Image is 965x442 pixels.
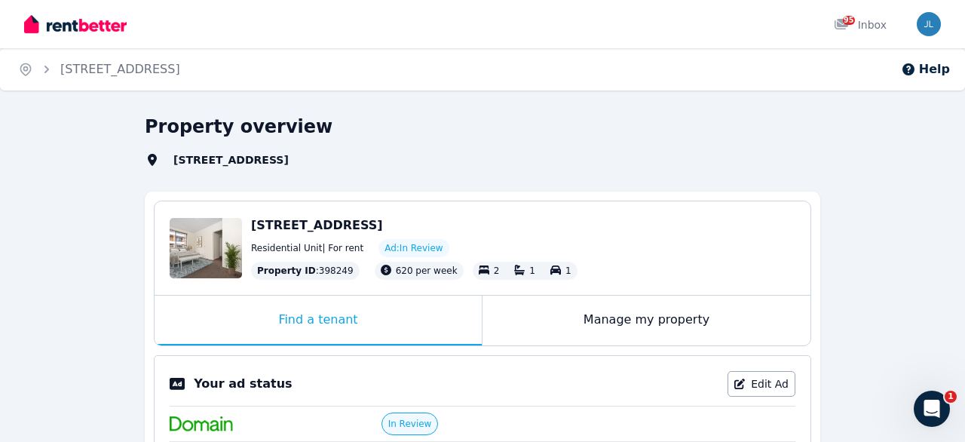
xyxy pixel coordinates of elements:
img: Domain.com.au [170,416,233,431]
span: 620 per week [396,266,458,276]
span: 2 [494,266,500,276]
span: 1 [529,266,535,276]
span: [STREET_ADDRESS] [251,218,383,232]
span: Property ID [257,265,316,277]
button: Help [901,60,950,78]
span: 95 [843,16,855,25]
iframe: Intercom live chat [914,391,950,427]
img: Joanne Lau [917,12,941,36]
h1: Property overview [145,115,332,139]
span: 1 [565,266,571,276]
div: : 398249 [251,262,360,280]
img: RentBetter [24,13,127,35]
span: [STREET_ADDRESS] [164,152,316,167]
a: [STREET_ADDRESS] [60,62,180,76]
span: 1 [945,391,957,403]
a: Edit Ad [728,371,795,397]
div: Find a tenant [155,296,482,345]
p: Your ad status [194,375,292,393]
span: In Review [388,418,432,430]
div: Inbox [834,17,887,32]
span: Residential Unit | For rent [251,242,363,254]
div: Manage my property [482,296,810,345]
span: Ad: In Review [384,242,443,254]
